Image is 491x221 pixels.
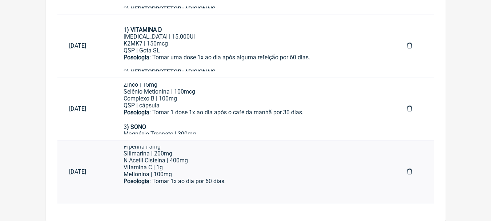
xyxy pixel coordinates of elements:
div: 3 [124,123,384,130]
div: Magnésio Treonato | 300mg [124,130,384,137]
a: 1) VITAMINA D[MEDICAL_DATA] | 15.000UIK2MK7 | 150mcgQSP | Gota SLPosologia: Tomar uma dose 1x ao ... [112,20,395,71]
div: Piperina | 5mg Silimarina | 200mg N Acetil Cisteina | 400mg Vitamina C | 1g Metionina | 100mg [124,143,384,178]
a: 1) VITAMINA D[MEDICAL_DATA] | 15.000UIK2MK7 | 150mcgQSP | Gota SLPosologia: Tomar uma dose 1x ao ... [112,83,395,134]
strong: ) SONO [127,123,146,130]
a: [DATE] [57,36,112,55]
div: : Tomar 1x ao dia por 60 dias. [124,178,384,185]
strong: Posologia [124,109,149,116]
strong: Posologia [124,54,149,61]
div: QSP | Gota SL [124,47,384,54]
strong: Posologia [124,178,149,185]
a: 1) VITAMINA D[MEDICAL_DATA] | 15.000UIK2MK7 | 150mcgQSP | Gota SLPosologia: Tomar uma dose 1x ao ... [112,146,395,197]
div: K2MK7 | 150mcg [124,40,384,47]
strong: ) VITAMINA D [127,26,162,33]
a: [DATE] [57,162,112,181]
strong: ) HEPATOPROTETOR+ADICIONAIS [127,68,216,75]
div: 1 [124,26,384,33]
a: [DATE] [57,99,112,118]
div: : Tomar 1 dose 1x ao dia após o café da manhã por 30 dias.ㅤ [124,109,384,117]
div: [MEDICAL_DATA] | 15.000UI [124,33,384,40]
div: Vitamina C | 1g Zinco | 15mg Selênio Metionina | 100mcg Complexo B | 100mg QSP | cápsula [124,74,384,109]
div: ㅤ 2 [124,61,384,75]
strong: ) HEPATOPROTETOR+ADICIONAIS [127,5,216,12]
div: : Tomar uma dose 1x ao dia após alguma refeição por 60 dias. [124,54,384,61]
